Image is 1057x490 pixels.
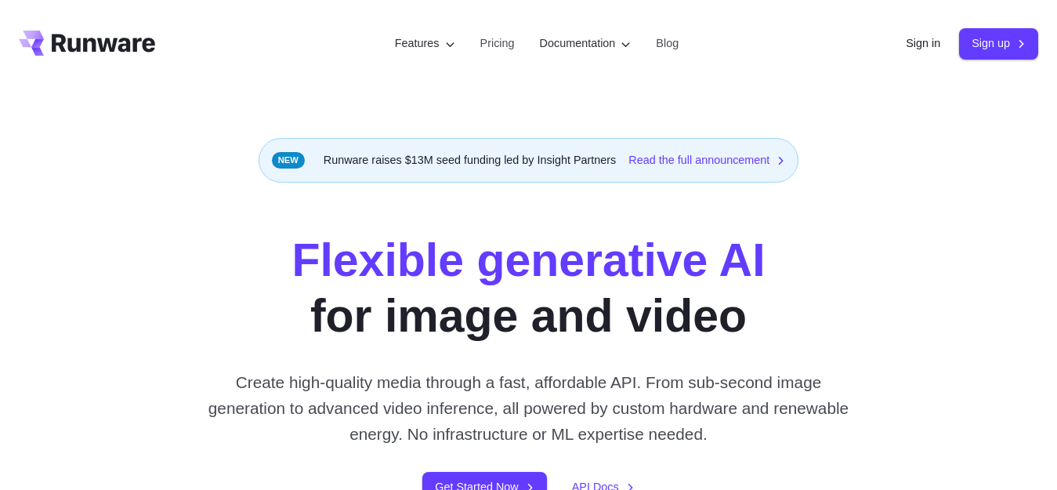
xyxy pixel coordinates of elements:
[19,31,155,56] a: Go to /
[395,34,455,53] label: Features
[202,369,855,448] p: Create high-quality media through a fast, affordable API. From sub-second image generation to adv...
[259,138,799,183] div: Runware raises $13M seed funding led by Insight Partners
[291,233,765,344] h1: for image and video
[656,34,679,53] a: Blog
[480,34,515,53] a: Pricing
[906,34,940,53] a: Sign in
[291,234,765,285] strong: Flexible generative AI
[628,151,785,169] a: Read the full announcement
[959,28,1038,59] a: Sign up
[540,34,632,53] label: Documentation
